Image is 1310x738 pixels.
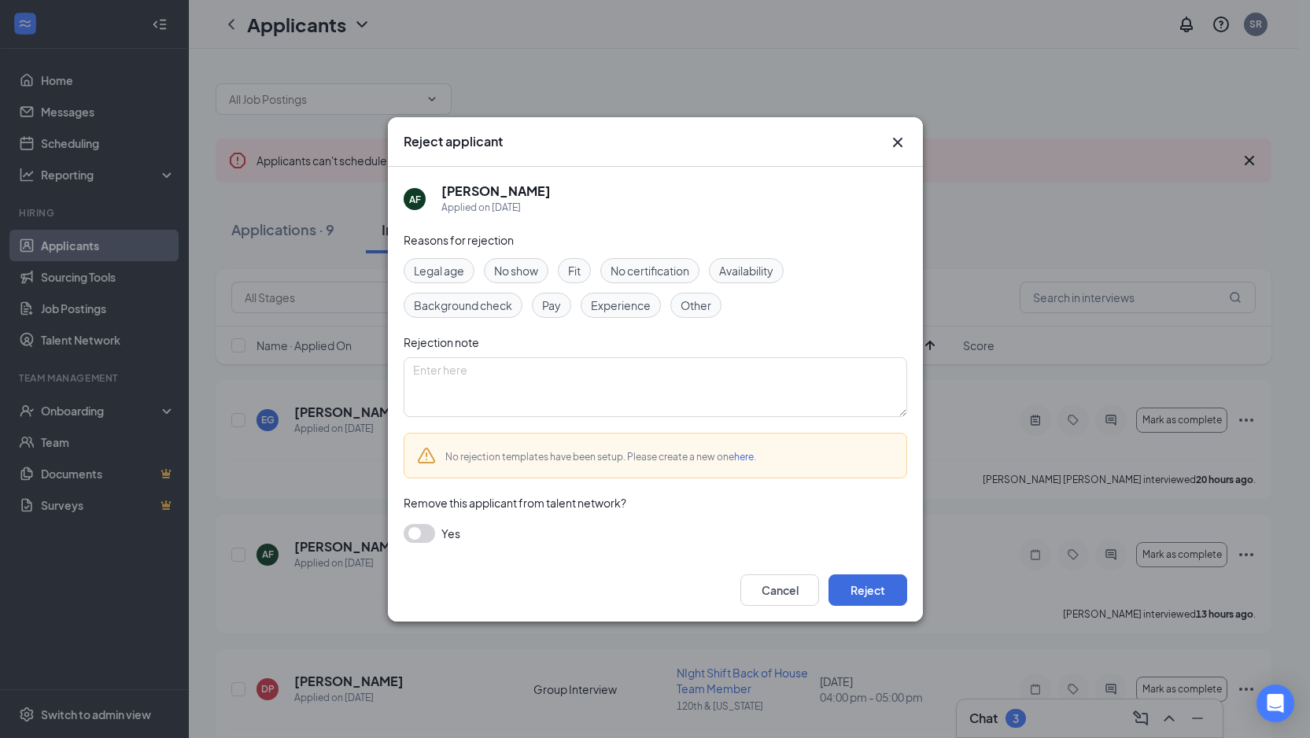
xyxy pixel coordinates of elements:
svg: Cross [888,133,907,152]
button: Close [888,133,907,152]
a: here [734,451,754,463]
button: Cancel [740,574,819,606]
span: Yes [441,524,460,543]
svg: Warning [417,446,436,465]
div: AF [408,192,420,205]
span: No rejection templates have been setup. Please create a new one . [445,451,756,463]
button: Reject [828,574,907,606]
div: Applied on [DATE] [441,200,551,216]
span: Rejection note [404,335,479,349]
span: No certification [611,262,689,279]
h5: [PERSON_NAME] [441,183,551,200]
div: Open Intercom Messenger [1256,684,1294,722]
span: Background check [414,297,512,314]
span: Fit [568,262,581,279]
span: Remove this applicant from talent network? [404,496,626,510]
span: Legal age [414,262,464,279]
span: Experience [591,297,651,314]
h3: Reject applicant [404,133,503,150]
span: Reasons for rejection [404,233,514,247]
span: Other [681,297,711,314]
span: Pay [542,297,561,314]
span: No show [494,262,538,279]
span: Availability [719,262,773,279]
